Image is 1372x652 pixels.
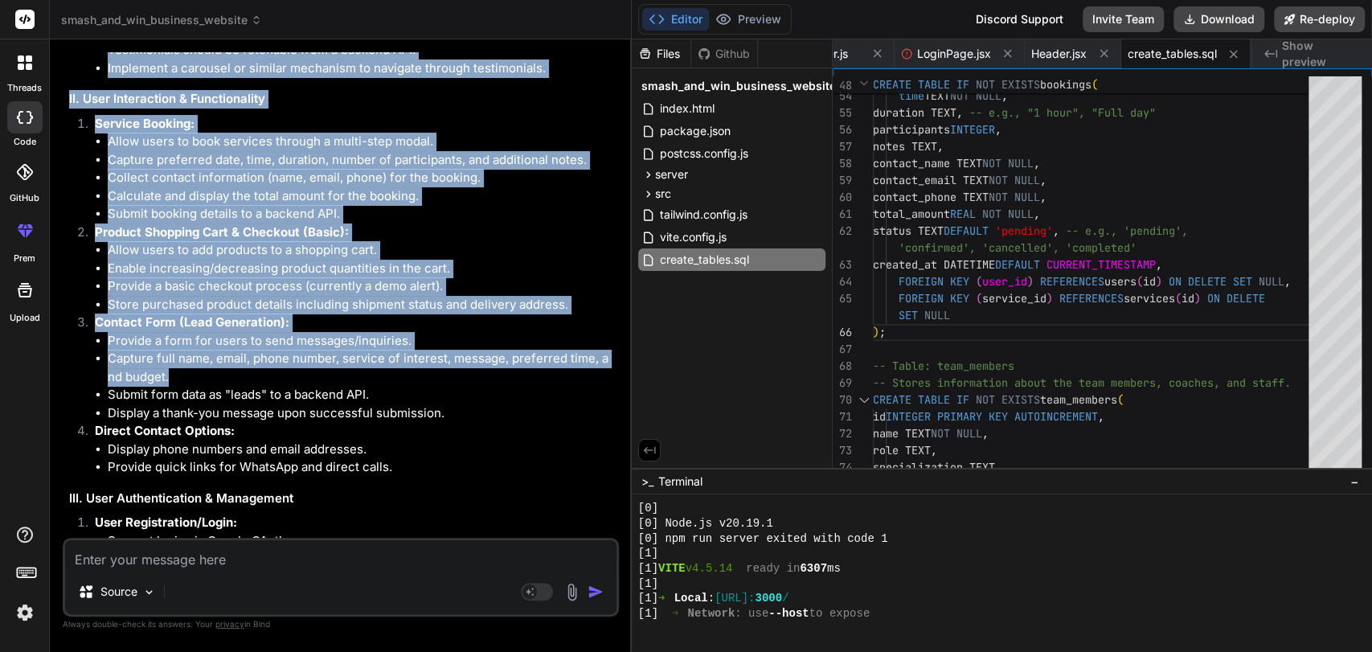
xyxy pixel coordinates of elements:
[833,442,852,459] div: 73
[982,274,1027,289] span: user_id
[674,591,708,606] span: Local
[982,426,989,441] span: ,
[873,223,944,238] span: status TEXT
[1040,190,1046,204] span: ,
[833,88,852,105] div: 54
[833,392,852,408] div: 70
[833,155,852,172] div: 58
[899,274,944,289] span: FOREIGN
[833,206,852,223] div: 61
[982,291,1046,305] span: service_id
[995,257,1040,272] span: DEFAULT
[108,133,616,151] li: Allow users to book services through a multi-step modal.
[931,426,950,441] span: NOT
[95,423,235,438] strong: Direct Contact Options:
[809,606,870,621] span: to expose
[108,277,616,296] li: Provide a basic checkout process (currently a demo alert).
[931,443,937,457] span: ,
[956,426,982,441] span: NULL
[95,314,289,330] strong: Contact Form (Lead Generation):
[638,531,888,547] span: [0] npm run server exited with code 1
[1182,291,1194,305] span: id
[746,561,800,576] span: ready in
[655,166,688,182] span: server
[735,606,768,621] span: : use
[687,606,735,621] span: Network
[976,77,995,92] span: NOT
[215,619,244,629] span: privacy
[950,207,976,221] span: REAL
[1046,257,1156,272] span: CURRENT_TIMESTAMP
[1194,375,1291,390] span: hes, and staff.
[956,392,969,407] span: IF
[833,324,852,341] div: 66
[873,325,879,339] span: )
[833,459,852,476] div: 74
[1040,173,1046,187] span: ,
[1034,207,1040,221] span: ,
[917,46,991,62] span: LoginPage.jsx
[709,8,788,31] button: Preview
[142,585,156,599] img: Pick Models
[982,156,1001,170] span: NOT
[108,169,616,187] li: Collect contact information (name, email, phone) for the booking.
[833,341,852,358] div: 67
[873,409,886,424] span: id
[658,144,750,163] span: postcss.config.js
[638,561,658,576] span: [1]
[1001,77,1040,92] span: EXISTS
[108,241,616,260] li: Allow users to add products to a shopping cart.
[833,358,852,375] div: 68
[966,6,1073,32] div: Discord Support
[1014,409,1098,424] span: AUTOINCREMENT
[1053,223,1059,238] span: ,
[1233,274,1252,289] span: SET
[833,77,852,94] span: 48
[1040,77,1091,92] span: bookings
[833,189,852,206] div: 60
[995,460,1001,474] span: ,
[833,121,852,138] div: 56
[642,8,709,31] button: Editor
[1137,274,1143,289] span: (
[873,207,950,221] span: total_amount
[655,186,671,202] span: src
[873,375,1194,390] span: -- Stores information about the team members, coac
[1083,6,1164,32] button: Invite Team
[956,105,963,120] span: ,
[1284,274,1291,289] span: ,
[833,105,852,121] div: 55
[1156,274,1162,289] span: )
[1194,291,1201,305] span: )
[108,350,616,386] li: Capture full name, email, phone number, service of interest, message, preferred time, and budget.
[873,156,982,170] span: contact_name TEXT
[873,460,995,474] span: specialization TEXT
[976,88,1001,103] span: NULL
[833,138,852,155] div: 57
[1014,190,1040,204] span: NULL
[95,224,349,240] strong: Product Shopping Cart & Checkout (Basic):
[976,392,995,407] span: NOT
[976,274,982,289] span: (
[715,591,755,606] span: [URL]:
[1091,77,1098,92] span: (
[924,88,950,103] span: TEXT
[1027,274,1034,289] span: )
[14,135,36,149] label: code
[995,223,1053,238] span: 'pending'
[672,606,674,621] span: ➜
[1173,6,1264,32] button: Download
[563,583,581,601] img: attachment
[108,59,616,78] li: Implement a carousel or similar mechanism to navigate through testimonials.
[854,392,874,408] div: Click to collapse the range.
[995,122,1001,137] span: ,
[899,308,918,322] span: SET
[768,606,809,621] span: --host
[638,546,658,561] span: [1]
[641,474,653,490] span: >_
[924,308,950,322] span: NULL
[950,274,969,289] span: KEY
[1259,274,1284,289] span: NULL
[1034,156,1040,170] span: ,
[886,409,931,424] span: INTEGER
